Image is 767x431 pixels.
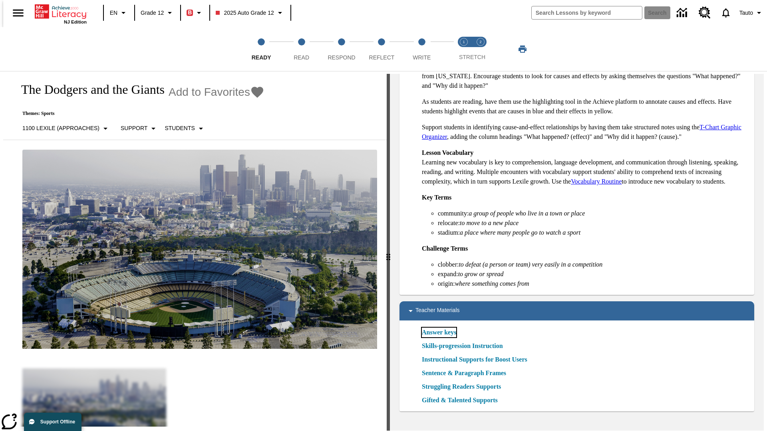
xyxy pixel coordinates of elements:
span: Grade 12 [141,9,164,17]
div: Press Enter or Spacebar and then press right and left arrow keys to move the slider [387,74,390,431]
button: Select Lexile, 1100 Lexile (Approaches) [19,121,113,136]
a: Notifications [715,2,736,23]
span: Reflect [369,54,395,61]
p: Learning new vocabulary is key to comprehension, language development, and communication through ... [422,148,748,186]
strong: Key Terms [422,194,451,201]
a: Vocabulary Routine [571,178,622,185]
span: 2025 Auto Grade 12 [216,9,274,17]
a: Skills-progression Instruction, Will open in new browser window or tab [422,341,503,351]
em: a place where many people go to watch a sport [460,229,580,236]
button: Respond step 3 of 5 [318,27,365,71]
h1: The Dodgers and the Giants [13,82,165,97]
button: Reflect step 4 of 5 [358,27,405,71]
a: Data Center [672,2,694,24]
button: Boost Class color is red. Change class color [183,6,207,20]
div: Home [35,3,87,24]
button: Scaffolds, Support [117,121,161,136]
a: T-Chart Graphic Organizer [422,124,741,140]
text: 1 [463,40,465,44]
em: a group of [469,210,495,217]
span: Write [413,54,431,61]
button: Add to Favorites - The Dodgers and the Giants [169,85,264,99]
a: Resource Center, Will open in new tab [694,2,715,24]
strong: Lesson Vocabulary [422,149,473,156]
li: stadium: [438,228,748,237]
p: 1100 Lexile (Approaches) [22,124,99,132]
li: clobber: [438,260,748,269]
p: Students [165,124,195,132]
div: activity [390,74,764,431]
p: As students are reading, have them use the highlighting tool in the Achieve platform to annotate ... [422,97,748,116]
span: Ready [252,54,271,61]
p: Teacher Materials [415,306,460,316]
span: Support Offline [40,419,75,425]
em: to defeat (a person or team) very easily in a competition [459,261,602,268]
span: EN [110,9,117,17]
em: to move to a new place [460,219,519,226]
a: Gifted & Talented Supports [422,395,503,405]
div: Teacher Materials [399,301,754,320]
p: Explain to students that as they read [DATE] article, they will learn more about two baseball tea... [422,62,748,91]
span: Read [294,54,309,61]
a: Instructional Supports for Boost Users, Will open in new browser window or tab [422,355,527,364]
button: Stretch Read step 1 of 2 [452,27,475,71]
input: search field [532,6,642,19]
button: Stretch Respond step 2 of 2 [469,27,492,71]
p: Support [121,124,147,132]
button: Ready step 1 of 5 [238,27,284,71]
button: Select Student [161,121,209,136]
span: Add to Favorites [169,86,250,99]
button: Class: 2025 Auto Grade 12, Select your class [213,6,288,20]
span: Tauto [739,9,753,17]
li: community: [438,209,748,218]
div: reading [3,74,387,427]
em: where something comes from [455,280,529,287]
li: origin: [438,279,748,289]
a: Sentence & Paragraph Frames, Will open in new browser window or tab [422,368,506,378]
button: Print [510,42,535,56]
img: Dodgers stadium. [22,150,377,349]
li: relocate: [438,218,748,228]
li: expand: [438,269,748,279]
span: B [188,8,192,18]
span: Respond [328,54,355,61]
strong: Challenge Terms [422,245,468,252]
a: Struggling Readers Supports [422,382,506,391]
button: Profile/Settings [736,6,767,20]
text: 2 [479,40,481,44]
button: Language: EN, Select a language [106,6,132,20]
p: Support students in identifying cause-and-effect relationships by having them take structured not... [422,123,748,142]
em: to grow or spread [458,271,504,277]
span: NJ Edition [64,20,87,24]
button: Read step 2 of 5 [278,27,324,71]
em: people who live in a town or place [497,210,585,217]
span: STRETCH [459,54,485,60]
a: Answer keys, Will open in new browser window or tab [422,328,456,337]
button: Support Offline [24,413,81,431]
p: Themes: Sports [13,111,264,117]
button: Open side menu [6,1,30,25]
button: Grade: Grade 12, Select a grade [137,6,178,20]
button: Write step 5 of 5 [399,27,445,71]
